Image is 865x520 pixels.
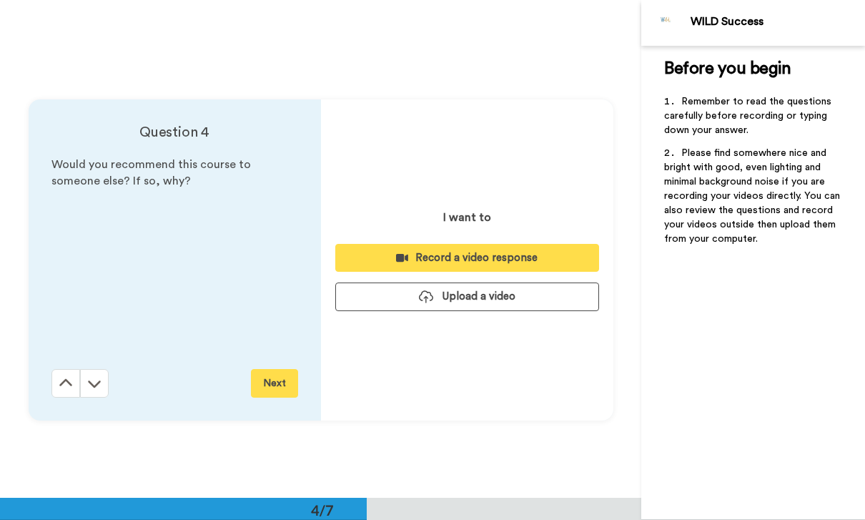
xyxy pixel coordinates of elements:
img: Profile Image [649,6,683,40]
p: I want to [443,209,491,226]
div: WILD Success [691,15,864,29]
button: Next [251,369,298,398]
div: Record a video response [347,250,588,265]
span: Before you begin [664,60,791,77]
button: Record a video response [335,244,599,272]
div: 4/7 [288,500,357,520]
span: Remember to read the questions carefully before recording or typing down your answer. [664,97,834,135]
h4: Question 4 [51,122,298,142]
span: Would you recommend this course to someone else? If so, why? [51,159,254,187]
span: Please find somewhere nice and bright with good, even lighting and minimal background noise if yo... [664,148,843,244]
button: Upload a video [335,283,599,310]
